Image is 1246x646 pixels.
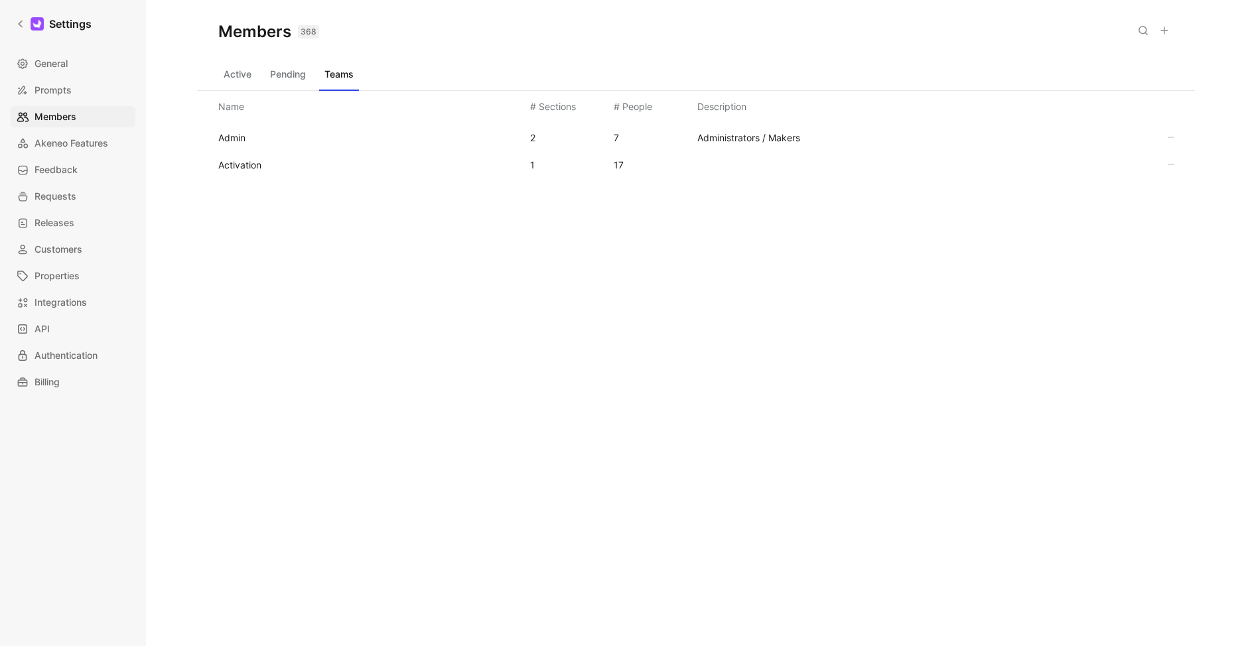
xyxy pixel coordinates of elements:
span: Integrations [35,294,87,310]
button: Active [218,64,257,85]
div: Admin27Administrators / Makers [208,124,1184,151]
button: Pending [265,64,311,85]
span: Activation [218,159,261,170]
a: Akeneo Features [11,133,135,154]
span: Customers [35,241,82,257]
a: API [11,318,135,340]
span: Feedback [35,162,78,178]
div: 7 [614,130,619,146]
div: # Sections [530,99,576,115]
span: Properties [35,268,80,284]
div: # People [614,99,652,115]
a: Releases [11,212,135,233]
span: Billing [35,374,60,390]
div: Name [218,99,244,115]
span: Members [35,109,76,125]
div: 1 [530,157,535,173]
h1: Settings [49,16,92,32]
span: Akeneo Features [35,135,108,151]
div: 2 [530,130,535,146]
span: Releases [35,215,74,231]
a: Billing [11,371,135,393]
h1: Members [218,21,319,42]
a: Integrations [11,292,135,313]
span: Requests [35,188,76,204]
span: Authentication [35,348,98,363]
a: Properties [11,265,135,287]
span: API [35,321,50,337]
a: Customers [11,239,135,260]
a: Requests [11,186,135,207]
a: Authentication [11,345,135,366]
span: General [35,56,68,72]
button: Teams [319,64,359,85]
div: 368 [298,25,319,38]
div: Activation117 [208,151,1184,178]
span: Admin [218,132,245,143]
span: Prompts [35,82,72,98]
a: General [11,53,135,74]
span: Administrators / Makers [697,130,1150,146]
a: Members [11,106,135,127]
a: Feedback [11,159,135,180]
a: Settings [11,11,97,37]
div: Description [697,99,746,115]
div: 17 [614,157,624,173]
a: Prompts [11,80,135,101]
